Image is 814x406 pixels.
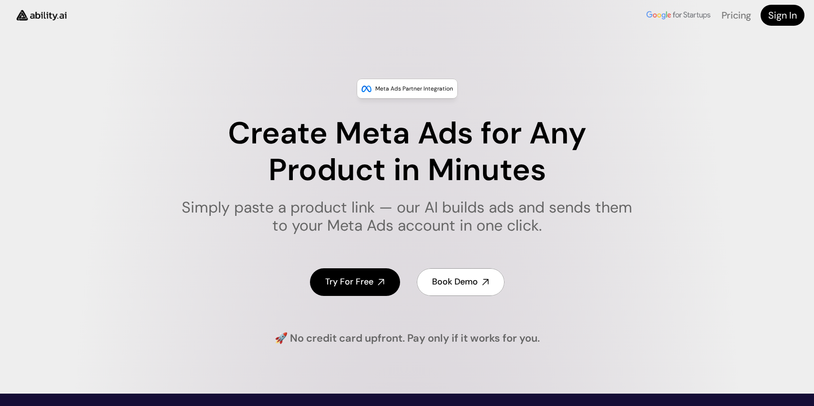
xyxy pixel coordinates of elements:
a: Pricing [721,9,751,21]
a: Sign In [761,5,804,26]
h4: Book Demo [432,276,478,288]
h1: Simply paste a product link — our AI builds ads and sends them to your Meta Ads account in one cl... [175,198,639,235]
a: Book Demo [417,268,505,295]
h4: 🚀 No credit card upfront. Pay only if it works for you. [275,331,540,346]
h4: Try For Free [325,276,373,288]
h4: Sign In [768,9,797,22]
h1: Create Meta Ads for Any Product in Minutes [175,115,639,189]
a: Try For Free [310,268,400,295]
p: Meta Ads Partner Integration [375,84,453,93]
